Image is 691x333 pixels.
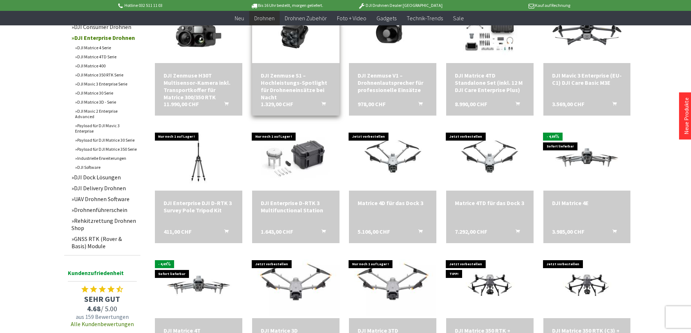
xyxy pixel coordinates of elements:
[155,261,242,310] img: DJI Matrice 4T
[344,1,457,10] p: DJI Drohnen Dealer [GEOGRAPHIC_DATA]
[543,133,631,183] img: DJI Matrice 4E
[164,228,192,235] span: 411,00 CHF
[230,11,249,26] a: Neu
[455,72,525,93] a: DJI Matrice 4TD Standalone Set (inkl. 12 M DJI Care Enterprise Plus) 8.990,00 CHF In den Warenkorb
[64,313,140,320] span: aus 159 Bewertungen
[261,199,331,214] div: DJI Enterprise D-RTK 3 Multifunctional Station
[164,72,234,101] a: DJI Zenmuse H30T Multisensor-Kamera inkl. Transportkoffer für Matrice 300/350 RTK 11.990,00 CHF I...
[371,11,402,26] a: Gadgets
[313,228,330,237] button: In den Warenkorb
[455,100,487,108] span: 8.990,00 CHF
[446,258,534,313] img: DJI Matrice 350 RTK + Zenmuse H30T Bundle
[332,11,371,26] a: Foto + Video
[215,100,233,110] button: In den Warenkorb
[552,228,584,235] span: 3.985,00 CHF
[377,14,396,22] span: Gadgets
[68,193,140,204] a: UAV Drohnen Software
[71,145,140,154] a: Payload für DJI Matrice 350 Serie
[448,11,469,26] a: Sale
[280,11,332,26] a: Drohnen Zubehör
[164,199,234,214] div: DJI Enterprise DJI D-RTK 3 Survey Pole Tripod Kit
[455,72,525,93] div: DJI Matrice 4TD Standalone Set (inkl. 12 M DJI Care Enterprise Plus)
[552,100,584,108] span: 3.569,00 CHF
[337,14,366,22] span: Foto + Video
[71,97,140,107] a: DJI Matrice 3D - Serie
[455,199,525,207] div: Matrice 4TD für das Dock 3
[71,70,140,79] a: DJI Matrice 350 RTK Serie
[68,172,140,183] a: DJI Dock Lösungen
[68,204,140,215] a: Drohnenführerschein
[446,125,533,191] img: Matrice 4TD für das Dock 3
[358,228,390,235] span: 5.106,00 CHF
[455,228,487,235] span: 7.292,00 CHF
[683,97,690,134] a: Neue Produkte
[68,268,137,282] span: Kundenzufriedenheit
[68,21,140,32] a: DJI Consumer Drohnen
[68,183,140,193] a: DJI Delivery Drohnen
[71,163,140,172] a: DJI Software
[164,72,234,101] div: DJI Zenmuse H30T Multisensor-Kamera inkl. Transportkoffer für Matrice 300/350 RTK
[68,233,140,251] a: GNSS RTK (Rover & Basis) Module
[71,136,140,145] a: Payload für DJI Matrice 30 Serie
[453,14,464,22] span: Sale
[249,11,280,26] a: Drohnen
[164,199,234,214] a: DJI Enterprise DJI D-RTK 3 Survey Pole Tripod Kit 411,00 CHF In den Warenkorb
[552,72,622,86] a: DJI Mavic 3 Enterprise (EU-C1) DJI Care Basic M3E 3.569,00 CHF In den Warenkorb
[71,88,140,97] a: DJI Matrice 30 Serie
[407,14,443,22] span: Technik-Trends
[543,6,631,55] img: DJI Mavic 3 Enterprise (EU-C1) DJI Care Basic M3E
[604,100,621,110] button: In den Warenkorb
[402,11,448,26] a: Technik-Trends
[457,1,570,10] p: Kauf auf Rechnung
[71,154,140,163] a: Industrielle Erweiterungen
[71,121,140,136] a: Payload für DJI Mavic 3 Enterprise
[71,79,140,88] a: DJI Mavic 3 Enterprise Serie
[543,258,631,313] img: DJI Matrice 350 RTK (C3) + Zenmuse H20T Bundle (inkl.12 Monate DJI Care Basic)
[230,1,344,10] p: Bis 16 Uhr bestellt, morgen geliefert.
[358,72,428,93] a: DJI Zenmuse V1 – Drohnenlautsprecher für professionelle Einsätze 978,00 CHF In den Warenkorb
[71,43,140,52] a: DJI Matrice 4 Serie
[117,1,230,10] p: Hotline 032 511 11 03
[64,294,140,304] span: SEHR GUT
[254,14,275,22] span: Drohnen
[155,125,242,191] img: DJI Enterprise DJI D-RTK 3 Survey Pole Tripod Kit
[71,107,140,121] a: DJI Mavic 2 Enterprise Advanced
[410,228,427,237] button: In den Warenkorb
[87,304,101,313] span: 4.68
[552,199,622,207] a: DJI Matrice 4E 3.985,00 CHF In den Warenkorb
[252,254,340,317] img: DJI Matrice 3D
[71,320,134,328] a: Alle Kundenbewertungen
[68,32,140,43] a: DJI Enterprise Drohnen
[358,199,428,207] a: Matrice 4D für das Dock 3 5.106,00 CHF In den Warenkorb
[64,304,140,313] span: / 5.00
[261,72,331,101] div: DJI Zenmuse S1 – Hochleistungs-Spotlight für Drohneneinsätze bei Nacht
[507,100,524,110] button: In den Warenkorb
[358,100,386,108] span: 978,00 CHF
[349,254,436,317] img: DJI Matrice 3TD
[285,14,327,22] span: Drohnen Zubehör
[358,199,428,207] div: Matrice 4D für das Dock 3
[410,100,427,110] button: In den Warenkorb
[215,228,233,237] button: In den Warenkorb
[455,199,525,207] a: Matrice 4TD für das Dock 3 7.292,00 CHF In den Warenkorb
[552,199,622,207] div: DJI Matrice 4E
[349,125,436,191] img: Matrice 4D für das Dock 3
[71,52,140,61] a: DJI Matrice 4TD Serie
[507,228,524,237] button: In den Warenkorb
[261,100,293,108] span: 1.329,00 CHF
[261,199,331,214] a: DJI Enterprise D-RTK 3 Multifunctional Station 1.643,00 CHF In den Warenkorb
[71,61,140,70] a: DJI Matrice 400
[261,72,331,101] a: DJI Zenmuse S1 – Hochleistungs-Spotlight für Drohneneinsätze bei Nacht 1.329,00 CHF In den Warenkorb
[313,100,330,110] button: In den Warenkorb
[252,125,339,191] img: DJI Enterprise D-RTK 3 Multifunctional Station
[261,228,293,235] span: 1.643,00 CHF
[235,14,244,22] span: Neu
[358,72,428,93] div: DJI Zenmuse V1 – Drohnenlautsprecher für professionelle Einsätze
[604,228,621,237] button: In den Warenkorb
[552,72,622,86] div: DJI Mavic 3 Enterprise (EU-C1) DJI Care Basic M3E
[164,100,199,108] span: 11.990,00 CHF
[68,215,140,233] a: Rehkitzrettung Drohnen Shop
